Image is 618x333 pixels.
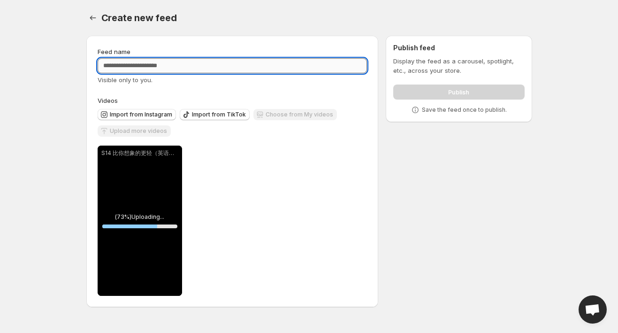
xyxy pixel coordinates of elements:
button: Import from TikTok [180,109,250,120]
h2: Publish feed [393,43,524,53]
p: Display the feed as a carousel, spotlight, etc., across your store. [393,56,524,75]
span: Feed name [98,48,130,55]
span: Import from Instagram [110,111,172,118]
p: Save the feed once to publish. [422,106,507,114]
button: Settings [86,11,99,24]
span: Videos [98,97,118,104]
span: Create new feed [101,12,177,23]
p: S14 比你想象的更轻（英语）.mp4 [101,149,178,157]
button: Import from Instagram [98,109,176,120]
span: Visible only to you. [98,76,153,84]
span: Import from TikTok [192,111,246,118]
div: Open chat [579,295,607,324]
